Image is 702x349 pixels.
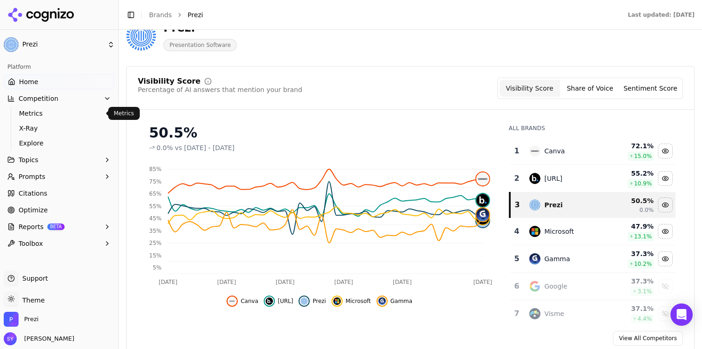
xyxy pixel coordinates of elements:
[188,10,203,20] span: Prezi
[476,172,489,185] img: canva
[510,218,676,245] tr: 4microsoftMicrosoft47.9%13.1%Hide microsoft data
[156,143,173,152] span: 0.0%
[149,11,172,19] a: Brands
[634,233,652,240] span: 13.1 %
[529,308,540,319] img: visme
[19,205,48,215] span: Optimize
[377,296,412,307] button: Hide gamma data
[19,124,100,133] span: X-Ray
[149,178,162,185] tspan: 75%
[4,59,115,74] div: Platform
[4,312,39,327] button: Open organization switcher
[19,155,39,165] span: Topics
[658,144,673,158] button: Hide canva data
[15,107,104,120] a: Metrics
[560,80,620,97] button: Share of Voice
[634,152,652,160] span: 15.0 %
[513,173,520,184] div: 2
[149,166,162,172] tspan: 85%
[266,297,273,305] img: beautiful.ai
[4,332,74,345] button: Open user button
[334,279,353,285] tspan: [DATE]
[544,254,570,263] div: Gamma
[620,80,681,97] button: Sentiment Score
[544,146,565,156] div: Canva
[476,211,489,224] img: microsoft
[276,279,295,285] tspan: [DATE]
[19,109,100,118] span: Metrics
[149,191,162,197] tspan: 65%
[529,226,540,237] img: microsoft
[544,174,562,183] div: [URL]
[513,226,520,237] div: 4
[4,169,115,184] button: Prompts
[544,227,574,236] div: Microsoft
[4,332,17,345] img: Stephanie Yu
[510,165,676,192] tr: 2beautiful.ai[URL]55.2%10.9%Hide beautiful.ai data
[611,249,654,258] div: 37.3 %
[19,172,45,181] span: Prompts
[19,239,43,248] span: Toolbox
[529,145,540,157] img: canva
[634,260,652,268] span: 10.2 %
[4,74,115,89] a: Home
[510,138,676,165] tr: 1canvaCanva72.1%15.0%Hide canva data
[20,335,74,343] span: [PERSON_NAME]
[639,206,654,214] span: 0.0%
[278,297,293,305] span: [URL]
[126,21,156,51] img: Prezi
[240,297,258,305] span: Canva
[500,80,560,97] button: Visibility Score
[114,110,134,117] p: Metrics
[4,186,115,201] a: Citations
[544,309,564,318] div: Visme
[4,91,115,106] button: Competition
[476,214,489,227] img: prezi
[611,222,654,231] div: 47.9 %
[333,297,341,305] img: microsoft
[4,37,19,52] img: Prezi
[22,40,104,49] span: Prezi
[670,303,693,326] div: Open Intercom Messenger
[510,300,676,328] tr: 7vismeVisme37.1%4.4%Show visme data
[15,122,104,135] a: X-Ray
[513,145,520,157] div: 1
[163,39,237,51] span: Presentation Software
[529,281,540,292] img: google
[514,199,520,211] div: 3
[611,169,654,178] div: 55.2 %
[611,141,654,151] div: 72.1 %
[149,252,162,259] tspan: 15%
[149,203,162,210] tspan: 55%
[637,288,652,295] span: 3.1 %
[611,304,654,313] div: 37.1 %
[611,277,654,286] div: 37.3 %
[19,296,45,304] span: Theme
[149,125,490,141] div: 50.5%
[513,281,520,292] div: 6
[149,215,162,222] tspan: 45%
[529,173,540,184] img: beautiful.ai
[138,78,201,85] div: Visibility Score
[658,198,673,212] button: Hide prezi data
[312,297,326,305] span: Prezi
[19,189,47,198] span: Citations
[658,224,673,239] button: Hide microsoft data
[476,194,489,207] img: beautiful.ai
[19,138,100,148] span: Explore
[299,296,326,307] button: Hide prezi data
[138,85,302,94] div: Percentage of AI answers that mention your brand
[611,196,654,205] div: 50.5 %
[24,315,39,323] span: Prezi
[19,77,38,86] span: Home
[529,253,540,264] img: gamma
[227,296,258,307] button: Hide canva data
[390,297,412,305] span: Gamma
[175,143,235,152] span: vs [DATE] - [DATE]
[476,208,489,221] img: gamma
[228,297,236,305] img: canva
[149,10,609,20] nav: breadcrumb
[149,228,162,234] tspan: 35%
[658,171,673,186] button: Hide beautiful.ai data
[628,11,695,19] div: Last updated: [DATE]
